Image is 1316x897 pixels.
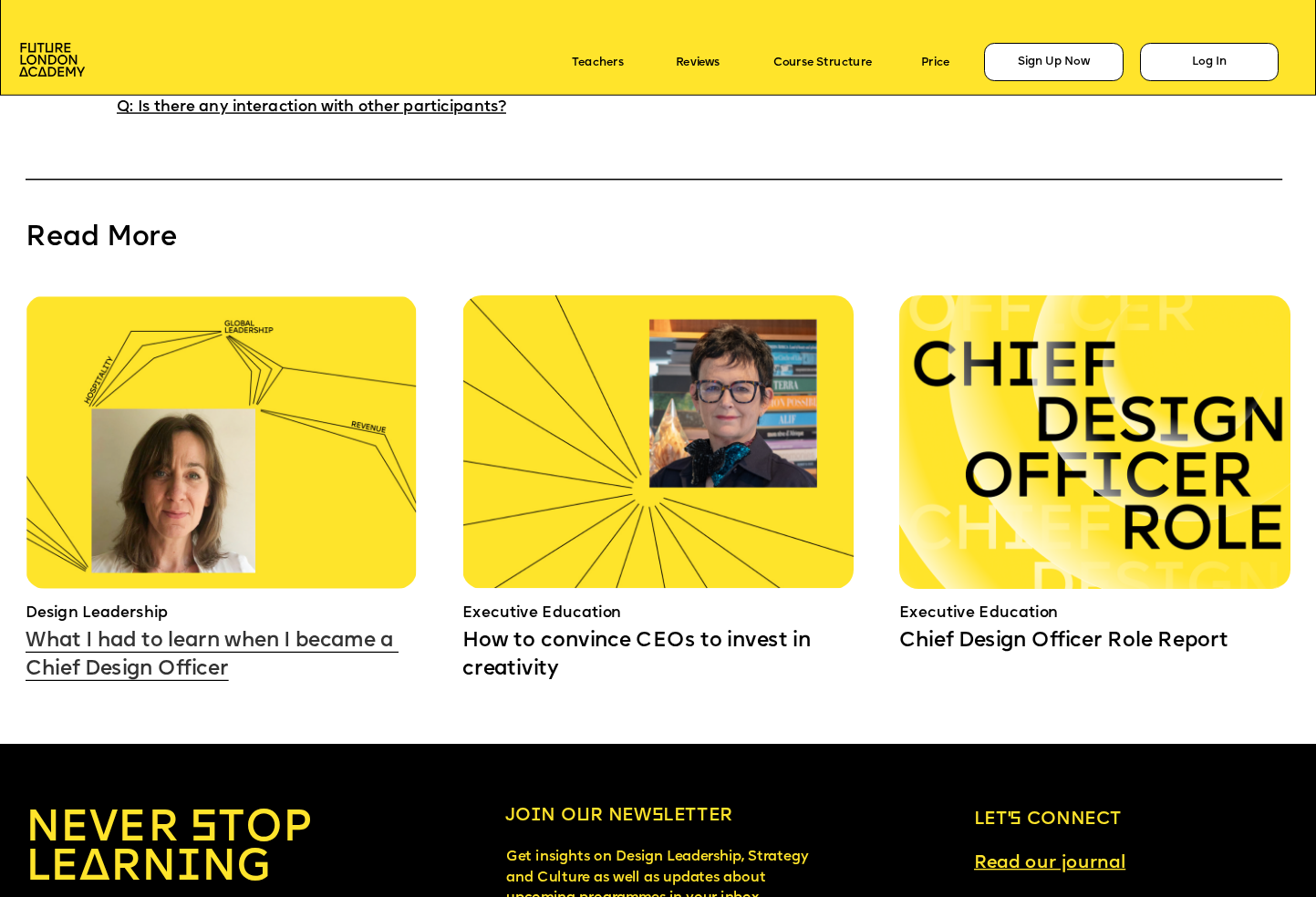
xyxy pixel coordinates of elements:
[462,631,816,681] a: How to convince CEOs to invest in creativity
[462,605,622,621] span: Executive Education
[899,631,1228,653] a: Chief Design Officer Role Report
[899,605,1059,622] a: Executive Education
[19,43,85,77] img: image-aac980e9-41de-4c2d-a048-f29dd30a0068.png
[26,807,324,892] a: NEVER STOP LEARNING
[505,806,732,825] span: Join our newsletter
[26,605,168,621] span: Design Leadership
[974,809,1122,829] span: Let’s connect
[26,224,177,253] span: Read more
[26,631,399,681] a: What I had to learn when I became a Chief Design Officer
[117,99,506,115] span: Q: Is there any interaction with other participants?
[921,56,949,68] a: Price
[974,853,1125,874] a: Read our journal
[676,56,720,68] a: Reviews
[572,56,623,68] a: Teachers
[773,56,873,68] a: Course Structure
